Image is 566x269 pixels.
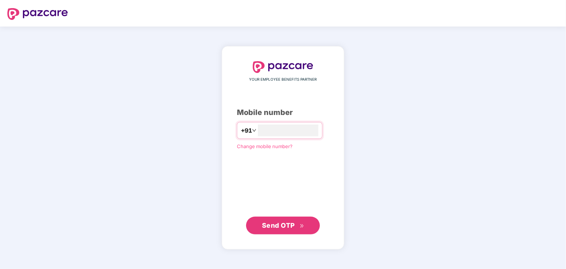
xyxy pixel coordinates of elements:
[246,217,320,234] button: Send OTPdouble-right
[7,8,68,20] img: logo
[252,128,256,133] span: down
[249,77,317,83] span: YOUR EMPLOYEE BENEFITS PARTNER
[241,126,252,135] span: +91
[262,221,295,229] span: Send OTP
[237,107,329,118] div: Mobile number
[253,61,313,73] img: logo
[300,224,304,228] span: double-right
[237,143,293,149] a: Change mobile number?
